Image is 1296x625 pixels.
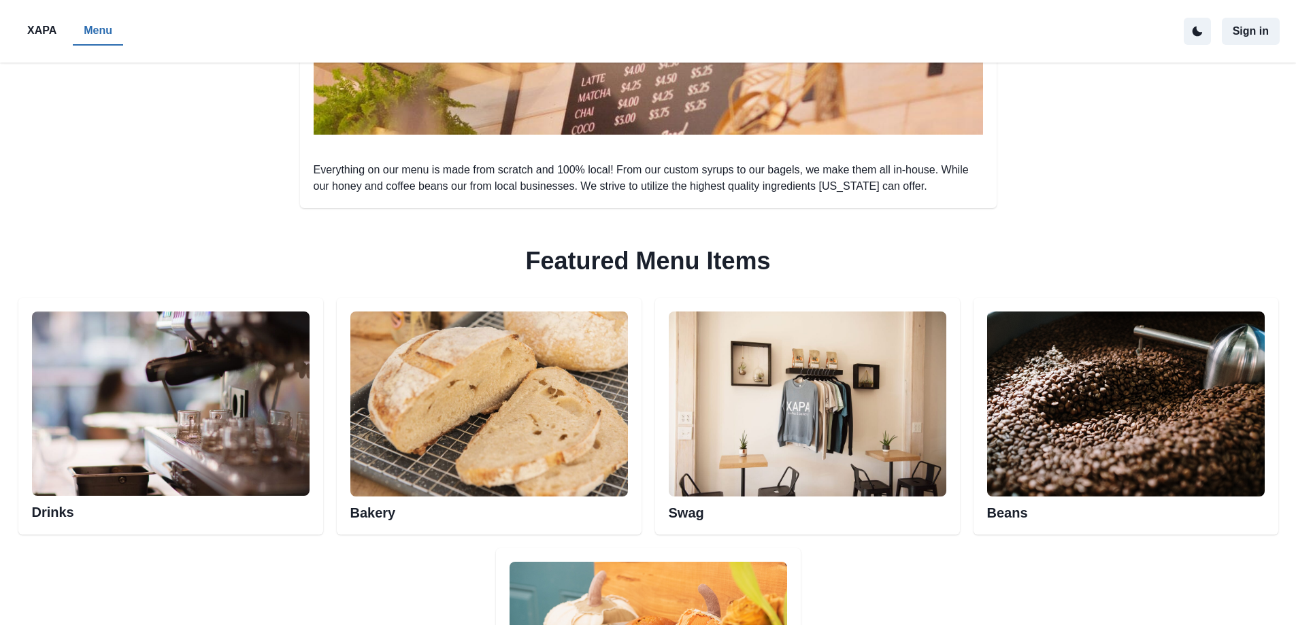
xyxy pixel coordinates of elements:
[974,298,1278,535] div: Beans
[669,496,946,521] h2: Swag
[18,298,323,535] div: Esspresso machineDrinks
[32,311,310,496] img: Esspresso machine
[509,230,786,292] h2: Featured Menu Items
[1184,18,1211,45] button: active dark theme mode
[27,22,56,39] p: XAPA
[1222,18,1280,45] button: Sign in
[655,298,960,535] div: Swag
[337,298,642,535] div: Bakery
[987,496,1265,521] h2: Beans
[84,22,112,39] p: Menu
[314,162,983,195] p: Everything on our menu is made from scratch and 100% local! From our custom syrups to our bagels,...
[350,496,628,521] h2: Bakery
[32,496,310,520] h2: Drinks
